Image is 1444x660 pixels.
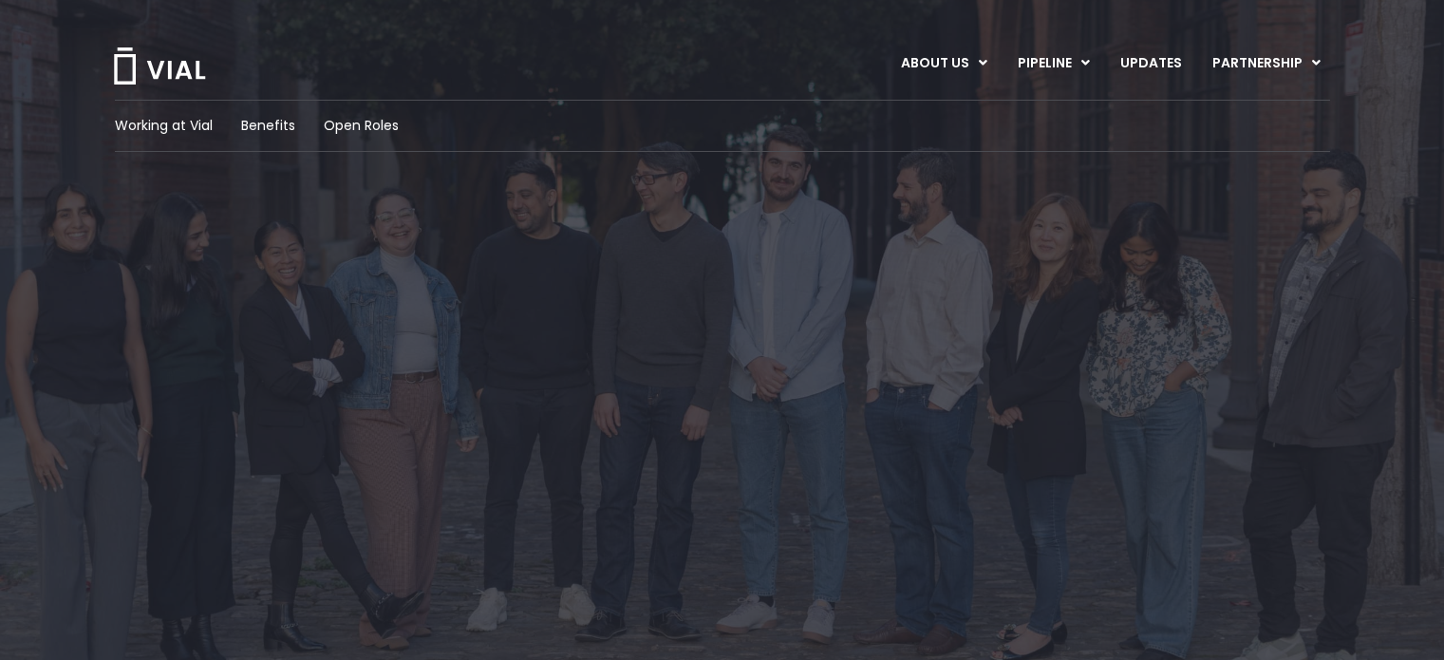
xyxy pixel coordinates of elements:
a: Open Roles [324,116,399,136]
a: PIPELINEMenu Toggle [1003,47,1104,80]
a: UPDATES [1105,47,1196,80]
a: Benefits [241,116,295,136]
a: ABOUT USMenu Toggle [886,47,1002,80]
img: Vial Logo [112,47,207,85]
a: Working at Vial [115,116,213,136]
a: PARTNERSHIPMenu Toggle [1197,47,1336,80]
